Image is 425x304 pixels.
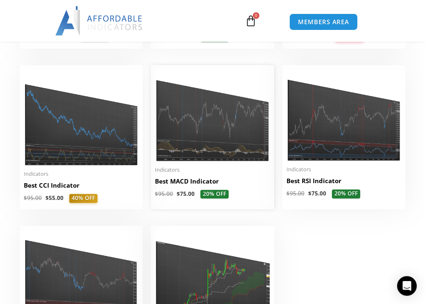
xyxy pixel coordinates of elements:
a: Best MACD Indicator [155,177,270,190]
bdi: 75.00 [177,191,195,198]
div: Open Intercom Messenger [397,276,417,296]
img: LogoAI | Affordable Indicators – NinjaTrader [55,6,143,36]
span: 20% OFF [332,190,360,199]
a: Best RSI Indicator [286,177,401,190]
bdi: 95.00 [286,190,305,197]
span: 40% OFF [69,194,98,203]
h2: Best RSI Indicator [286,177,401,186]
span: MEMBERS AREA [298,19,349,25]
bdi: 95.00 [24,195,42,202]
bdi: 75.00 [308,190,326,197]
span: $ [24,195,27,202]
span: $ [155,191,158,198]
h2: Best MACD Indicator [155,177,270,186]
span: $ [286,190,290,197]
span: 20% OFF [200,190,229,199]
span: $ [177,191,180,198]
span: $ [308,190,311,197]
a: MEMBERS AREA [289,14,358,30]
img: Best RSI Indicator [286,70,401,162]
span: Indicators [24,171,139,178]
bdi: 95.00 [155,191,173,198]
a: Best CCI Indicator [24,181,139,194]
span: 0 [253,12,259,19]
span: Indicators [286,166,401,173]
a: 0 [233,9,269,33]
img: Best CCI Indicator [24,70,139,166]
span: Indicators [155,167,270,174]
bdi: 55.00 [45,195,64,202]
h2: Best CCI Indicator [24,181,139,190]
span: $ [45,195,49,202]
img: Best MACD Indicator [155,70,270,162]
